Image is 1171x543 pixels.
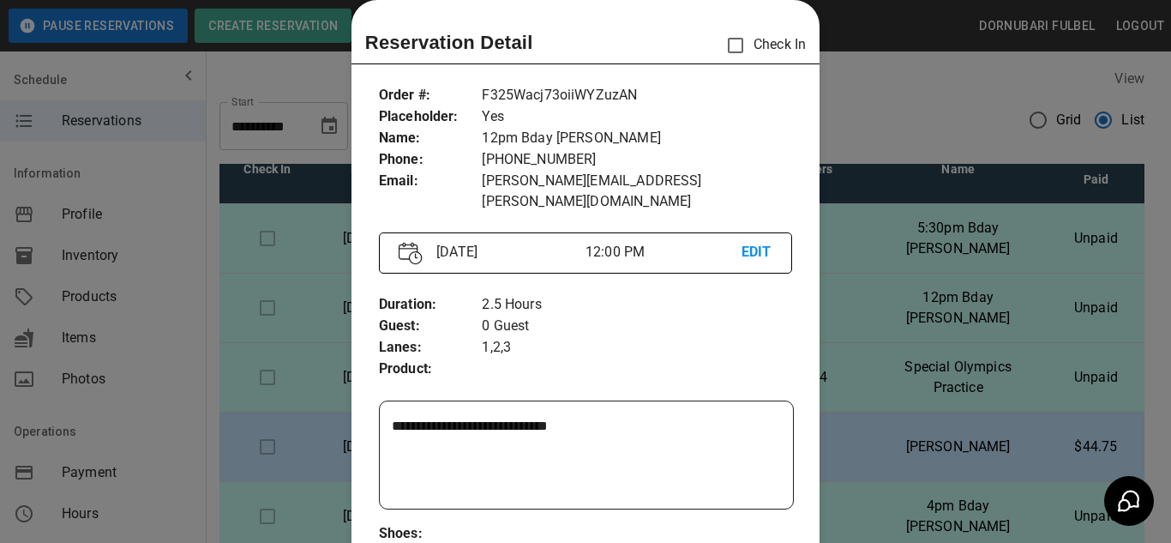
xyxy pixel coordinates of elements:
p: Placeholder : [379,106,483,128]
img: Vector [399,242,423,265]
p: [DATE] [429,242,585,262]
p: Email : [379,171,483,192]
p: Duration : [379,294,483,316]
p: Order # : [379,85,483,106]
p: 2.5 Hours [482,294,792,316]
p: 12:00 PM [585,242,742,262]
p: [PERSON_NAME][EMAIL_ADDRESS][PERSON_NAME][DOMAIN_NAME] [482,171,792,212]
p: Yes [482,106,792,128]
p: Name : [379,128,483,149]
p: 1,2,3 [482,337,792,359]
p: F325Wacj73oiiWYZuzAN [482,85,792,106]
p: Reservation Detail [365,28,533,57]
p: Phone : [379,149,483,171]
p: EDIT [742,242,772,263]
p: Product : [379,359,483,380]
p: [PHONE_NUMBER] [482,149,792,171]
p: 0 Guest [482,316,792,337]
p: 12pm Bday [PERSON_NAME] [482,128,792,149]
p: Lanes : [379,337,483,359]
p: Check In [718,27,806,63]
p: Guest : [379,316,483,337]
